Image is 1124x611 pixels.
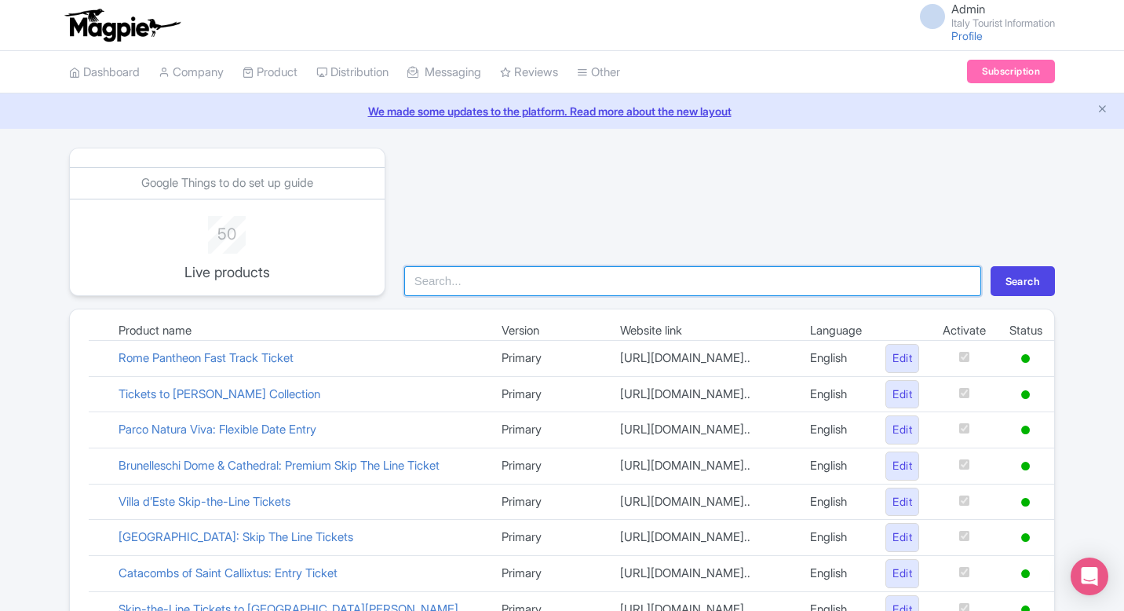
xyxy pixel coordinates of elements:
a: Edit [885,452,919,481]
td: Primary [490,555,608,591]
td: Primary [490,412,608,448]
td: Primary [490,484,608,520]
img: logo-ab69f6fb50320c5b225c76a69d11143b.png [61,8,183,42]
td: Status [998,322,1054,341]
a: We made some updates to the platform. Read more about the new layout [9,103,1115,119]
td: Product name [107,322,490,341]
td: English [798,341,874,377]
td: Primary [490,448,608,484]
td: Website link [608,322,798,341]
a: Villa d’Este Skip-the-Line Tickets [119,494,290,509]
div: 50 [162,216,291,246]
button: Search [991,266,1055,296]
td: [URL][DOMAIN_NAME].. [608,341,798,377]
td: Language [798,322,874,341]
td: [URL][DOMAIN_NAME].. [608,412,798,448]
a: Product [243,51,297,94]
td: [URL][DOMAIN_NAME].. [608,555,798,591]
td: Version [490,322,608,341]
td: [URL][DOMAIN_NAME].. [608,376,798,412]
a: Messaging [407,51,481,94]
p: Live products [162,262,291,283]
td: English [798,520,874,556]
td: Primary [490,376,608,412]
div: Open Intercom Messenger [1071,558,1108,595]
td: Primary [490,341,608,377]
td: [URL][DOMAIN_NAME].. [608,520,798,556]
a: Edit [885,523,919,552]
a: Tickets to [PERSON_NAME] Collection [119,386,320,401]
a: Edit [885,415,919,445]
td: Primary [490,520,608,556]
a: Profile [951,29,983,42]
td: English [798,412,874,448]
td: Activate [931,322,998,341]
a: Parco Natura Viva: Flexible Date Entry [119,422,316,437]
a: Rome Pantheon Fast Track Ticket [119,350,294,365]
a: Admin Italy Tourist Information [911,3,1055,28]
td: English [798,555,874,591]
td: English [798,376,874,412]
td: English [798,484,874,520]
td: [URL][DOMAIN_NAME].. [608,448,798,484]
a: [GEOGRAPHIC_DATA]: Skip The Line Tickets [119,529,353,544]
small: Italy Tourist Information [951,18,1055,28]
a: Distribution [316,51,389,94]
button: Close announcement [1097,101,1108,119]
a: Edit [885,488,919,517]
a: Edit [885,344,919,373]
a: Catacombs of Saint Callixtus: Entry Ticket [119,565,338,580]
a: Other [577,51,620,94]
a: Reviews [500,51,558,94]
a: Google Things to do set up guide [141,175,313,190]
a: Brunelleschi Dome & Cathedral: Premium Skip The Line Ticket [119,458,440,473]
span: Admin [951,2,985,16]
td: [URL][DOMAIN_NAME].. [608,484,798,520]
a: Subscription [967,60,1055,83]
a: Edit [885,380,919,409]
a: Company [159,51,224,94]
a: Edit [885,559,919,588]
a: Dashboard [69,51,140,94]
td: English [798,448,874,484]
input: Search... [404,266,981,296]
